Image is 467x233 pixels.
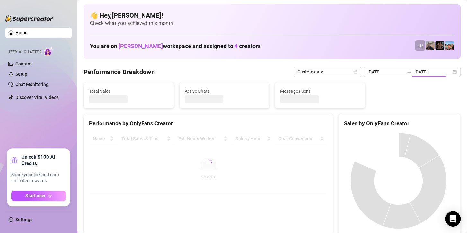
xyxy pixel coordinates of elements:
span: TR [418,42,423,49]
a: Content [15,61,32,66]
img: LC [426,41,435,50]
strong: Unlock $100 AI Credits [22,154,66,167]
h4: Performance Breakdown [84,67,155,76]
span: Total Sales [89,88,169,95]
input: Start date [367,68,404,75]
span: Active Chats [185,88,264,95]
span: Share your link and earn unlimited rewards [11,172,66,184]
img: logo-BBDzfeDw.svg [5,15,53,22]
span: calendar [354,70,357,74]
a: Discover Viral Videos [15,95,59,100]
span: 4 [234,43,238,49]
span: Custom date [297,67,357,77]
a: Setup [15,72,27,77]
span: [PERSON_NAME] [119,43,163,49]
span: Start now [25,193,45,198]
span: gift [11,157,18,163]
input: End date [414,68,451,75]
button: Start nowarrow-right [11,191,66,201]
span: Izzy AI Chatter [9,49,41,55]
img: Trent [435,41,444,50]
span: loading [204,159,213,167]
a: Settings [15,217,32,222]
a: Chat Monitoring [15,82,48,87]
div: Performance by OnlyFans Creator [89,119,328,128]
img: Zach [445,41,454,50]
div: Sales by OnlyFans Creator [344,119,455,128]
img: AI Chatter [44,47,54,56]
span: Messages Sent [280,88,360,95]
span: arrow-right [48,194,52,198]
span: to [407,69,412,74]
h1: You are on workspace and assigned to creators [90,43,261,50]
div: Open Intercom Messenger [445,211,461,227]
a: Home [15,30,28,35]
span: swap-right [407,69,412,74]
h4: 👋 Hey, [PERSON_NAME] ! [90,11,454,20]
span: Check what you achieved this month [90,20,454,27]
